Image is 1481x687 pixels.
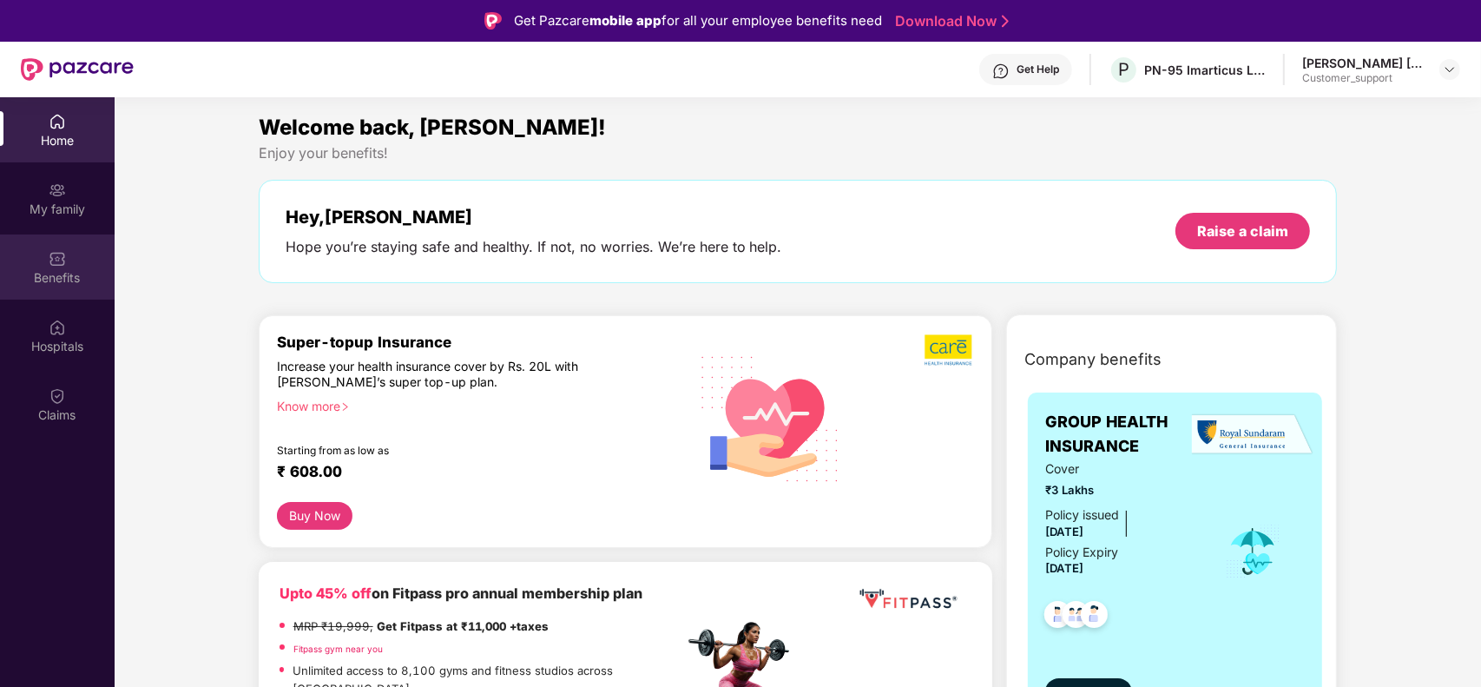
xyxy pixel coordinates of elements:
[293,619,373,633] del: MRP ₹19,999,
[277,444,610,456] div: Starting from as low as
[1045,410,1201,459] span: GROUP HEALTH INSURANCE
[1045,543,1118,562] div: Policy Expiry
[1443,63,1457,76] img: svg+xml;base64,PHN2ZyBpZD0iRHJvcGRvd24tMzJ4MzIiIHhtbG5zPSJodHRwOi8vd3d3LnczLm9yZy8yMDAwL3N2ZyIgd2...
[293,644,383,654] a: Fitpass gym near you
[514,10,882,31] div: Get Pazcare for all your employee benefits need
[1045,525,1083,538] span: [DATE]
[1002,12,1009,30] img: Stroke
[277,502,352,530] button: Buy Now
[895,12,1004,30] a: Download Now
[1017,63,1059,76] div: Get Help
[280,585,372,602] b: Upto 45% off
[1024,347,1162,372] span: Company benefits
[1073,596,1116,638] img: svg+xml;base64,PHN2ZyB4bWxucz0iaHR0cDovL3d3dy53My5vcmcvMjAwMC9zdmciIHdpZHRoPSI0OC45NDMiIGhlaWdodD...
[21,58,134,81] img: New Pazcare Logo
[589,12,662,29] strong: mobile app
[1055,596,1097,638] img: svg+xml;base64,PHN2ZyB4bWxucz0iaHR0cDovL3d3dy53My5vcmcvMjAwMC9zdmciIHdpZHRoPSI0OC45MTUiIGhlaWdodD...
[1045,505,1119,525] div: Policy issued
[1045,481,1201,499] span: ₹3 Lakhs
[1118,59,1129,80] span: P
[49,250,66,268] img: svg+xml;base64,PHN2ZyBpZD0iQmVuZWZpdHMiIHhtbG5zPSJodHRwOi8vd3d3LnczLm9yZy8yMDAwL3N2ZyIgd2lkdGg9Ij...
[49,387,66,405] img: svg+xml;base64,PHN2ZyBpZD0iQ2xhaW0iIHhtbG5zPSJodHRwOi8vd3d3LnczLm9yZy8yMDAwL3N2ZyIgd2lkdGg9IjIwIi...
[688,334,853,502] img: svg+xml;base64,PHN2ZyB4bWxucz0iaHR0cDovL3d3dy53My5vcmcvMjAwMC9zdmciIHhtbG5zOnhsaW5rPSJodHRwOi8vd3...
[280,585,642,602] b: on Fitpass pro annual membership plan
[277,359,609,391] div: Increase your health insurance cover by Rs. 20L with [PERSON_NAME]’s super top-up plan.
[1197,221,1288,241] div: Raise a claim
[277,463,667,484] div: ₹ 608.00
[1302,71,1424,85] div: Customer_support
[277,334,684,351] div: Super-topup Insurance
[1045,561,1083,575] span: [DATE]
[992,63,1010,80] img: svg+xml;base64,PHN2ZyBpZD0iSGVscC0zMngzMiIgeG1sbnM9Imh0dHA6Ly93d3cudzMub3JnLzIwMDAvc3ZnIiB3aWR0aD...
[259,115,606,140] span: Welcome back, [PERSON_NAME]!
[1302,55,1424,71] div: [PERSON_NAME] [PERSON_NAME] Sayyed
[340,402,350,412] span: right
[1045,459,1201,479] span: Cover
[277,399,674,411] div: Know more
[1192,413,1313,456] img: insurerLogo
[259,144,1338,162] div: Enjoy your benefits!
[1144,62,1266,78] div: PN-95 Imarticus Learning Private Limited
[1225,523,1281,580] img: icon
[49,319,66,336] img: svg+xml;base64,PHN2ZyBpZD0iSG9zcGl0YWxzIiB4bWxucz0iaHR0cDovL3d3dy53My5vcmcvMjAwMC9zdmciIHdpZHRoPS...
[484,12,502,30] img: Logo
[49,113,66,130] img: svg+xml;base64,PHN2ZyBpZD0iSG9tZSIgeG1sbnM9Imh0dHA6Ly93d3cudzMub3JnLzIwMDAvc3ZnIiB3aWR0aD0iMjAiIG...
[377,619,549,633] strong: Get Fitpass at ₹11,000 +taxes
[925,334,974,367] img: b5dec4f62d2307b9de63beb79f102df3.png
[286,238,782,256] div: Hope you’re staying safe and healthy. If not, no worries. We’re here to help.
[286,207,782,228] div: Hey, [PERSON_NAME]
[49,182,66,199] img: svg+xml;base64,PHN2ZyB3aWR0aD0iMjAiIGhlaWdodD0iMjAiIHZpZXdCb3g9IjAgMCAyMCAyMCIgZmlsbD0ibm9uZSIgeG...
[1037,596,1079,638] img: svg+xml;base64,PHN2ZyB4bWxucz0iaHR0cDovL3d3dy53My5vcmcvMjAwMC9zdmciIHdpZHRoPSI0OC45NDMiIGhlaWdodD...
[856,583,960,615] img: fppp.png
